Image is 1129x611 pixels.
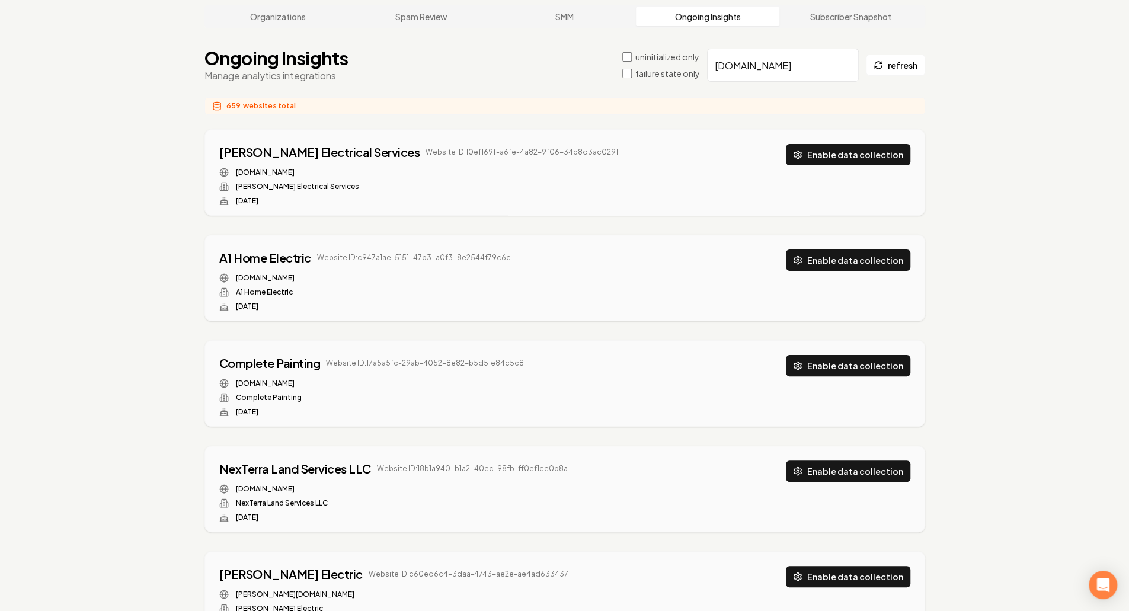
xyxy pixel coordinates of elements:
a: Subscriber Snapshot [779,7,923,26]
button: refresh [866,55,925,76]
div: Website [219,168,619,177]
span: Website ID: c947a1ae-5151-47b3-a0f3-8e2544f79c6c [317,253,511,263]
span: Website ID: 10ef169f-a6fe-4a82-9f06-34b8d3ac0291 [426,148,618,157]
button: Enable data collection [786,249,910,271]
div: Website [219,379,524,388]
div: Open Intercom Messenger [1089,571,1117,599]
div: Website [219,273,511,283]
div: Website [219,484,568,494]
div: Website [219,590,571,599]
a: [DOMAIN_NAME] [236,379,295,388]
a: SMM [493,7,637,26]
a: Complete Painting [219,355,321,372]
span: Website ID: c60ed6c4-3daa-4743-ae2e-ae4ad6334371 [369,570,571,579]
a: A1 Home Electric [219,249,311,266]
button: Enable data collection [786,144,910,165]
label: failure state only [635,68,700,79]
a: [PERSON_NAME][DOMAIN_NAME] [236,590,354,599]
h1: Ongoing Insights [204,47,348,69]
a: Ongoing Insights [636,7,779,26]
a: [PERSON_NAME] Electrical Services [219,144,420,161]
span: Website ID: 18b1a940-b1a2-40ec-98fb-ff0ef1ce0b8a [377,464,568,474]
button: Enable data collection [786,460,910,482]
span: Website ID: 17a5a5fc-29ab-4052-8e82-b5d51e84c5c8 [326,359,524,368]
a: NexTerra Land Services LLC [219,460,371,477]
a: [DOMAIN_NAME] [236,484,295,494]
a: Organizations [207,7,350,26]
a: Spam Review [350,7,493,26]
p: Manage analytics integrations [204,69,348,83]
button: Enable data collection [786,566,910,587]
a: [DOMAIN_NAME] [236,168,295,177]
a: [PERSON_NAME] Electric [219,566,363,583]
span: websites total [243,101,296,111]
label: uninitialized only [635,51,699,63]
span: 659 [226,101,241,111]
button: Enable data collection [786,355,910,376]
a: [DOMAIN_NAME] [236,273,295,283]
input: Search by company name or website ID [707,49,859,82]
